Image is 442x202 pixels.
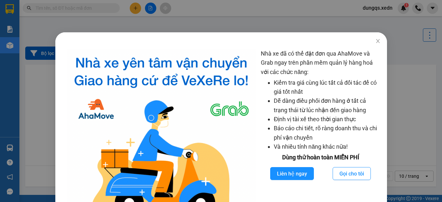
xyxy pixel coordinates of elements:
button: Liên hệ ngay [270,167,314,180]
li: Và nhiều tính năng khác nữa! [274,142,380,151]
button: Close [369,32,387,50]
li: Định vị tài xế theo thời gian thực [274,115,380,124]
div: Dùng thử hoàn toàn MIỄN PHÍ [261,153,380,162]
span: Liên hệ ngay [277,170,307,178]
li: Dễ dàng điều phối đơn hàng ở tất cả trạng thái từ lúc nhận đến giao hàng [274,96,380,115]
span: Gọi cho tôi [339,170,364,178]
li: Kiểm tra giá cùng lúc tất cả đối tác để có giá tốt nhất [274,78,380,97]
li: Báo cáo chi tiết, rõ ràng doanh thu và chi phí vận chuyển [274,124,380,142]
span: close [375,38,380,44]
button: Gọi cho tôi [333,167,371,180]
